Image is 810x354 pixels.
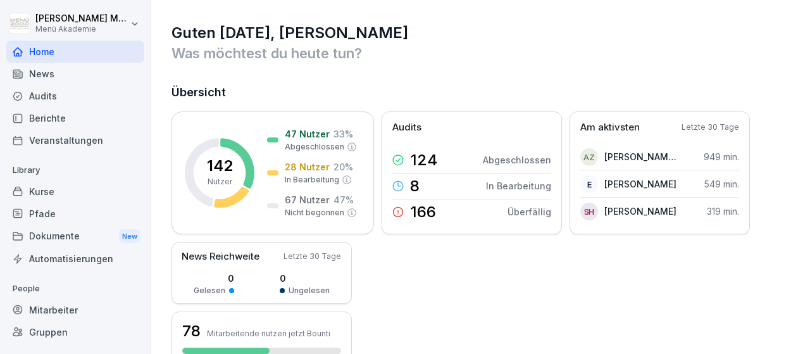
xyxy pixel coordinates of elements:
p: Abgeschlossen [285,141,344,153]
p: Am aktivsten [580,120,640,135]
p: 549 min. [704,177,739,191]
p: 20 % [333,160,353,174]
h2: Übersicht [171,84,791,101]
p: 142 [207,158,233,174]
p: 47 % [333,193,354,206]
p: Audits [392,120,421,135]
a: Home [6,41,144,63]
p: [PERSON_NAME] [604,177,676,191]
p: Letzte 30 Tage [682,122,739,133]
a: Kurse [6,180,144,203]
p: 0 [194,272,234,285]
p: Ungelesen [289,285,330,296]
a: Berichte [6,107,144,129]
p: 8 [410,179,420,194]
p: Menü Akademie [35,25,128,34]
a: Gruppen [6,321,144,343]
p: People [6,279,144,299]
div: New [119,229,140,244]
p: 319 min. [707,205,739,218]
p: 0 [280,272,330,285]
p: [PERSON_NAME] Macke [35,13,128,24]
div: Dokumente [6,225,144,248]
p: Was möchtest du heute tun? [171,43,791,63]
p: Library [6,160,144,180]
p: 28 Nutzer [285,160,330,174]
a: Veranstaltungen [6,129,144,151]
a: Mitarbeiter [6,299,144,321]
p: In Bearbeitung [285,174,339,186]
p: 33 % [333,127,353,141]
h3: 78 [182,320,201,342]
p: 166 [410,205,436,220]
div: E [580,175,598,193]
a: Automatisierungen [6,248,144,270]
h1: Guten [DATE], [PERSON_NAME] [171,23,791,43]
a: Audits [6,85,144,107]
p: Überfällig [508,205,551,218]
p: 67 Nutzer [285,193,330,206]
div: SH [580,203,598,220]
p: Nicht begonnen [285,207,344,218]
p: Letzte 30 Tage [283,251,341,262]
p: In Bearbeitung [486,179,551,193]
p: 47 Nutzer [285,127,330,141]
p: [PERSON_NAME] [604,205,676,218]
p: 949 min. [704,150,739,163]
a: Pfade [6,203,144,225]
p: Nutzer [208,176,232,187]
a: News [6,63,144,85]
p: Gelesen [194,285,225,296]
p: 124 [410,153,437,168]
div: AZ [580,148,598,166]
p: [PERSON_NAME] Zsarta [604,150,677,163]
a: DokumenteNew [6,225,144,248]
p: Mitarbeitende nutzen jetzt Bounti [207,329,330,338]
p: Abgeschlossen [483,153,551,167]
p: News Reichweite [182,250,259,264]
